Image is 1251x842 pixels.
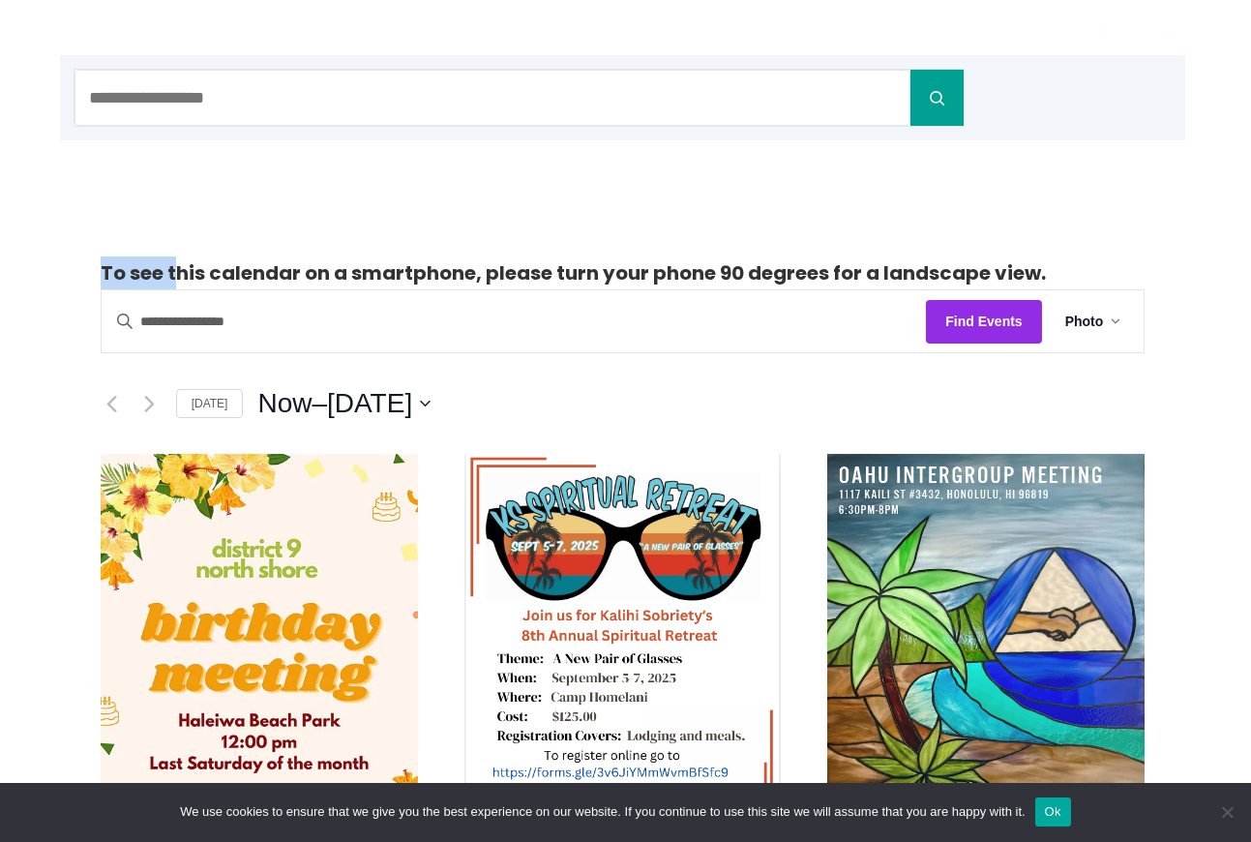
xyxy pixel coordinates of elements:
[1217,802,1236,822] span: No
[180,802,1025,822] span: We use cookies to ensure that we give you the best experience on our website. If you continue to ...
[176,389,244,419] a: [DATE]
[312,384,327,423] span: –
[138,392,162,415] a: Next Events
[1035,797,1071,827] button: Ok
[101,392,124,415] a: Previous Events
[102,291,927,352] input: Enter Keyword. Search for events by Keyword.
[257,384,312,423] span: Now
[926,300,1041,344] button: Find Events
[1078,7,1126,55] a: Login
[1149,14,1186,50] button: 0 items in cart
[1042,290,1145,352] button: Photo
[327,384,412,423] span: [DATE]
[257,384,431,423] button: Click to toggle datepicker
[1065,311,1104,333] span: Photo
[101,259,1046,286] strong: To see this calendar on a smartphone, please turn your phone 90 degrees for a landscape view.
[910,70,964,126] button: Search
